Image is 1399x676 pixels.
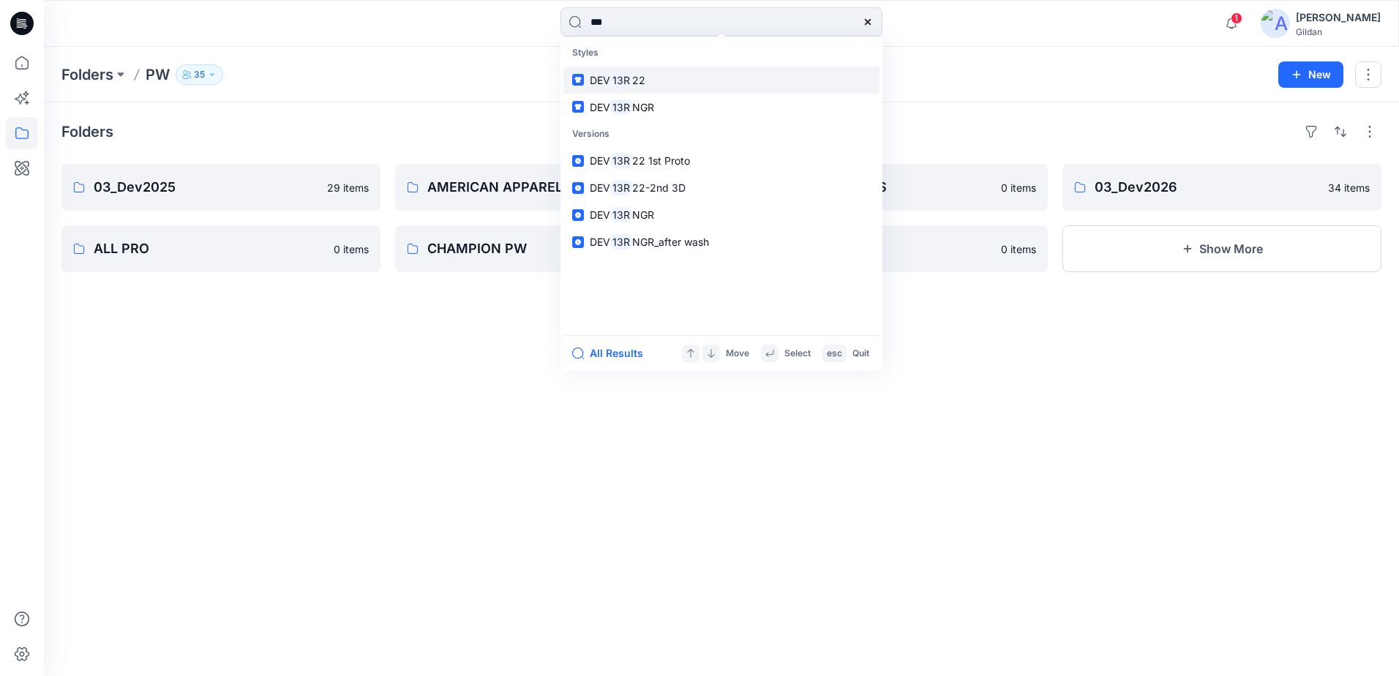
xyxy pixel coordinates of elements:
[1231,12,1242,24] span: 1
[1001,180,1036,195] p: 0 items
[334,241,369,257] p: 0 items
[610,99,632,116] mark: 13R
[427,239,659,259] p: CHAMPION PW
[61,225,380,272] a: ALL PRO0 items
[146,64,170,85] p: PW
[176,64,223,85] button: 35
[590,74,610,86] span: DEV
[563,67,879,94] a: DEV13R22
[1062,164,1381,211] a: 03_Dev202634 items
[94,239,325,259] p: ALL PRO
[590,101,610,113] span: DEV
[632,236,709,248] span: NGR_after wash
[94,177,318,198] p: 03_Dev2025
[1278,61,1343,88] button: New
[395,164,714,211] a: AMERICAN APPAREL0 items
[395,225,714,272] a: CHAMPION PW0 items
[1095,177,1319,198] p: 03_Dev2026
[572,345,653,362] button: All Results
[590,236,610,248] span: DEV
[610,72,632,89] mark: 13R
[1261,9,1290,38] img: avatar
[610,152,632,169] mark: 13R
[61,123,113,140] h4: Folders
[563,201,879,228] a: DEV13RNGR
[563,174,879,201] a: DEV13R22-2nd 3D
[590,154,610,167] span: DEV
[590,181,610,194] span: DEV
[610,233,632,250] mark: 13R
[563,94,879,121] a: DEV13RNGR
[784,346,811,361] p: Select
[729,225,1048,272] a: GILDAN0 items
[729,164,1048,211] a: COMFORT COLORS0 items
[726,346,749,361] p: Move
[1062,225,1381,272] button: Show More
[632,74,645,86] span: 22
[1328,180,1370,195] p: 34 items
[632,209,654,221] span: NGR
[590,209,610,221] span: DEV
[61,64,113,85] a: Folders
[563,228,879,255] a: DEV13RNGR_after wash
[194,67,205,83] p: 35
[632,101,654,113] span: NGR
[427,177,659,198] p: AMERICAN APPAREL
[632,154,690,167] span: 22 1st Proto
[610,206,632,223] mark: 13R
[563,121,879,148] p: Versions
[327,180,369,195] p: 29 items
[632,181,686,194] span: 22-2nd 3D
[61,164,380,211] a: 03_Dev202529 items
[1296,26,1381,37] div: Gildan
[827,346,842,361] p: esc
[1296,9,1381,26] div: [PERSON_NAME]
[563,147,879,174] a: DEV13R22 1st Proto
[852,346,869,361] p: Quit
[563,40,879,67] p: Styles
[1001,241,1036,257] p: 0 items
[610,179,632,196] mark: 13R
